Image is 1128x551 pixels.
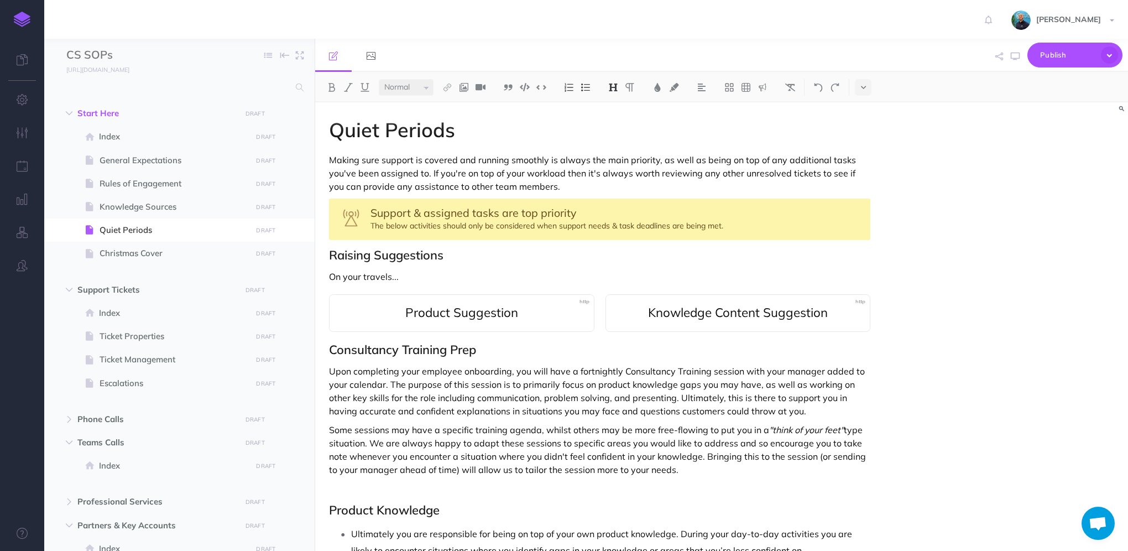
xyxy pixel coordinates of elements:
small: DRAFT [256,180,275,188]
span: Support Tickets [77,283,234,297]
span: Partners & Key Accounts [77,519,234,532]
button: DRAFT [252,131,280,143]
img: logo-mark.svg [14,12,30,27]
span: Support & assigned tasks are top priority [370,206,576,220]
button: DRAFT [252,307,280,320]
button: DRAFT [252,354,280,366]
small: DRAFT [256,333,275,340]
img: Inline code button [536,83,546,91]
img: Blockquote button [503,83,513,92]
small: DRAFT [256,157,275,164]
img: Redo [830,83,840,92]
p: Upon completing your employee onboarding, you will have a fortnightly Consultancy Training sessio... [329,365,870,418]
button: DRAFT [252,460,280,472]
small: DRAFT [256,462,275,470]
span: Christmas Cover [100,247,248,260]
p: Some sessions may have a specific training agenda, whilst others may be more free-flowing to put ... [329,423,870,476]
span: Index [99,130,248,143]
img: Undo [813,83,823,92]
span: Publish [1040,46,1095,64]
span: Teams Calls [77,436,234,449]
button: DRAFT [241,496,269,508]
small: DRAFT [246,110,265,117]
img: Text background color button [669,83,679,92]
h1: Quiet Periods [329,119,870,141]
img: Link button [442,83,452,92]
img: Paragraph button [625,83,635,92]
span: General Expectations [100,154,248,167]
img: Add video button [476,83,485,92]
span: Professional Services [77,495,234,508]
img: Alignment dropdown menu button [697,83,707,92]
small: DRAFT [256,133,275,141]
img: Ordered list button [564,83,574,92]
div: The below activities should only be considered when support needs & task deadlines are being met. [329,199,870,240]
span: Knowledge Content Suggestion [648,304,828,320]
small: DRAFT [256,310,275,317]
button: DRAFT [252,178,280,190]
button: Publish [1027,43,1122,67]
button: DRAFT [241,284,269,297]
h2: Consultancy Training Prep [329,343,870,356]
small: DRAFT [256,356,275,363]
img: Underline button [360,83,370,92]
a: [URL][DOMAIN_NAME] [44,64,140,75]
span: [PERSON_NAME] [1031,14,1106,24]
span: Ticket Management [100,353,248,366]
small: DRAFT [246,416,265,423]
small: DRAFT [246,522,265,529]
button: DRAFT [252,201,280,214]
small: DRAFT [256,227,275,234]
p: On your travels... [329,270,870,283]
button: DRAFT [252,377,280,390]
img: Text color button [652,83,662,92]
button: DRAFT [241,436,269,449]
button: DRAFT [252,247,280,260]
img: Unordered list button [581,83,591,92]
img: Create table button [741,83,751,92]
div: Open chat [1082,507,1115,540]
small: DRAFT [246,287,265,294]
button: DRAFT [241,413,269,426]
img: Code block button [520,83,530,91]
small: DRAFT [246,498,265,506]
input: Documentation Name [66,47,196,64]
small: [URL][DOMAIN_NAME] [66,66,129,74]
small: DRAFT [256,250,275,257]
img: Italic button [343,83,353,92]
em: "think of your feet" [769,424,844,435]
span: Product Suggestion [405,304,518,320]
button: DRAFT [252,224,280,237]
h2: Product Knowledge [329,503,870,517]
small: DRAFT [256,380,275,387]
span: Index [99,459,248,472]
span: Knowledge Sources [100,200,248,214]
small: DRAFT [246,439,265,446]
input: Search [66,77,289,97]
button: DRAFT [241,519,269,532]
img: Bold button [327,83,337,92]
p: Making sure support is covered and running smoothly is always the main priority, as well as being... [329,153,870,193]
span: Ticket Properties [100,330,248,343]
img: Clear styles button [785,83,795,92]
span: Phone Calls [77,413,234,426]
span: Quiet Periods [100,223,248,237]
h2: Raising Suggestions [329,248,870,262]
button: DRAFT [252,154,280,167]
button: DRAFT [241,107,269,120]
small: DRAFT [256,204,275,211]
span: Index [99,306,248,320]
span: Start Here [77,107,234,120]
button: DRAFT [252,330,280,343]
img: Add image button [459,83,469,92]
img: 925838e575eb33ea1a1ca055db7b09b0.jpg [1011,11,1031,30]
span: Rules of Engagement [100,177,248,190]
img: Headings dropdown button [608,83,618,92]
img: Callout dropdown menu button [758,83,767,92]
span: Escalations [100,377,248,390]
